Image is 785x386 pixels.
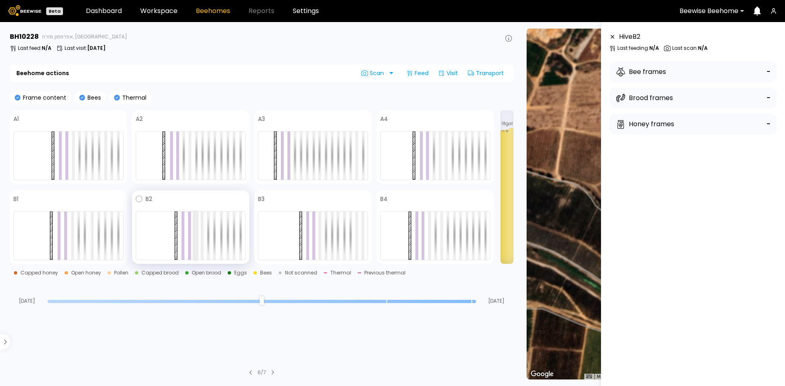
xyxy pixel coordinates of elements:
[46,7,63,15] div: Beta
[8,5,41,16] img: Beewise logo
[234,270,247,275] div: Eggs
[20,270,58,275] div: Capped honey
[464,67,507,80] div: Transport
[260,270,272,275] div: Bees
[10,33,39,40] h3: BH 10228
[20,95,66,100] p: Frame content
[258,196,265,202] h4: B3
[285,270,317,275] div: Not scanned
[87,45,105,51] b: [DATE]
[13,196,18,202] h4: B1
[529,369,556,379] img: Google
[616,119,674,129] div: Honey frames
[616,93,673,103] div: Brood frames
[649,45,659,51] b: N/A
[619,32,640,42] div: Hive B 2
[42,34,127,39] span: אפרסמון מזרח, [GEOGRAPHIC_DATA]
[258,116,265,122] h4: A3
[13,116,19,122] h4: A1
[616,67,666,77] div: Bee frames
[380,196,388,202] h4: B4
[86,8,122,14] a: Dashboard
[364,270,406,275] div: Previous thermal
[672,46,708,51] p: Last scan :
[586,374,592,379] button: Keyboard shortcuts
[767,92,770,104] div: -
[136,116,143,122] h4: A2
[196,8,230,14] a: Beehomes
[597,374,760,379] span: Map data ©2025 Mapa GISrael Imagery ©2025 Airbus, CNES / Airbus, Maxar Technologies
[502,122,513,126] span: 18 gal
[141,270,179,275] div: Capped brood
[330,270,351,275] div: Thermal
[16,70,69,76] b: Beehome actions
[435,67,461,80] div: Visit
[361,70,387,76] span: Scan
[698,45,708,51] b: N/A
[380,116,388,122] h4: A4
[146,196,152,202] h4: B2
[85,95,101,100] p: Bees
[767,118,770,130] div: -
[617,46,659,51] p: Last feeding :
[42,45,52,51] b: N/A
[249,8,274,14] span: Reports
[140,8,177,14] a: Workspace
[18,46,52,51] p: Last feed :
[293,8,319,14] a: Settings
[114,270,128,275] div: Pollen
[192,270,221,275] div: Open brood
[767,66,770,78] div: -
[529,369,556,379] a: Open this area in Google Maps (opens a new window)
[120,95,146,100] p: Thermal
[258,369,266,376] div: 6 / 7
[10,299,44,303] span: [DATE]
[65,46,105,51] p: Last visit :
[403,67,432,80] div: Feed
[71,270,101,275] div: Open honey
[479,299,514,303] span: [DATE]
